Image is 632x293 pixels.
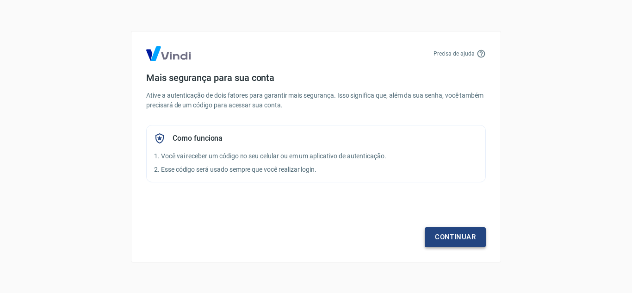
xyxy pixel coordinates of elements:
h4: Mais segurança para sua conta [146,72,486,83]
h5: Como funciona [173,134,223,143]
img: Logo Vind [146,46,191,61]
p: Precisa de ajuda [434,50,475,58]
p: 1. Você vai receber um código no seu celular ou em um aplicativo de autenticação. [154,151,478,161]
a: Continuar [425,227,486,247]
p: Ative a autenticação de dois fatores para garantir mais segurança. Isso significa que, além da su... [146,91,486,110]
p: 2. Esse código será usado sempre que você realizar login. [154,165,478,175]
